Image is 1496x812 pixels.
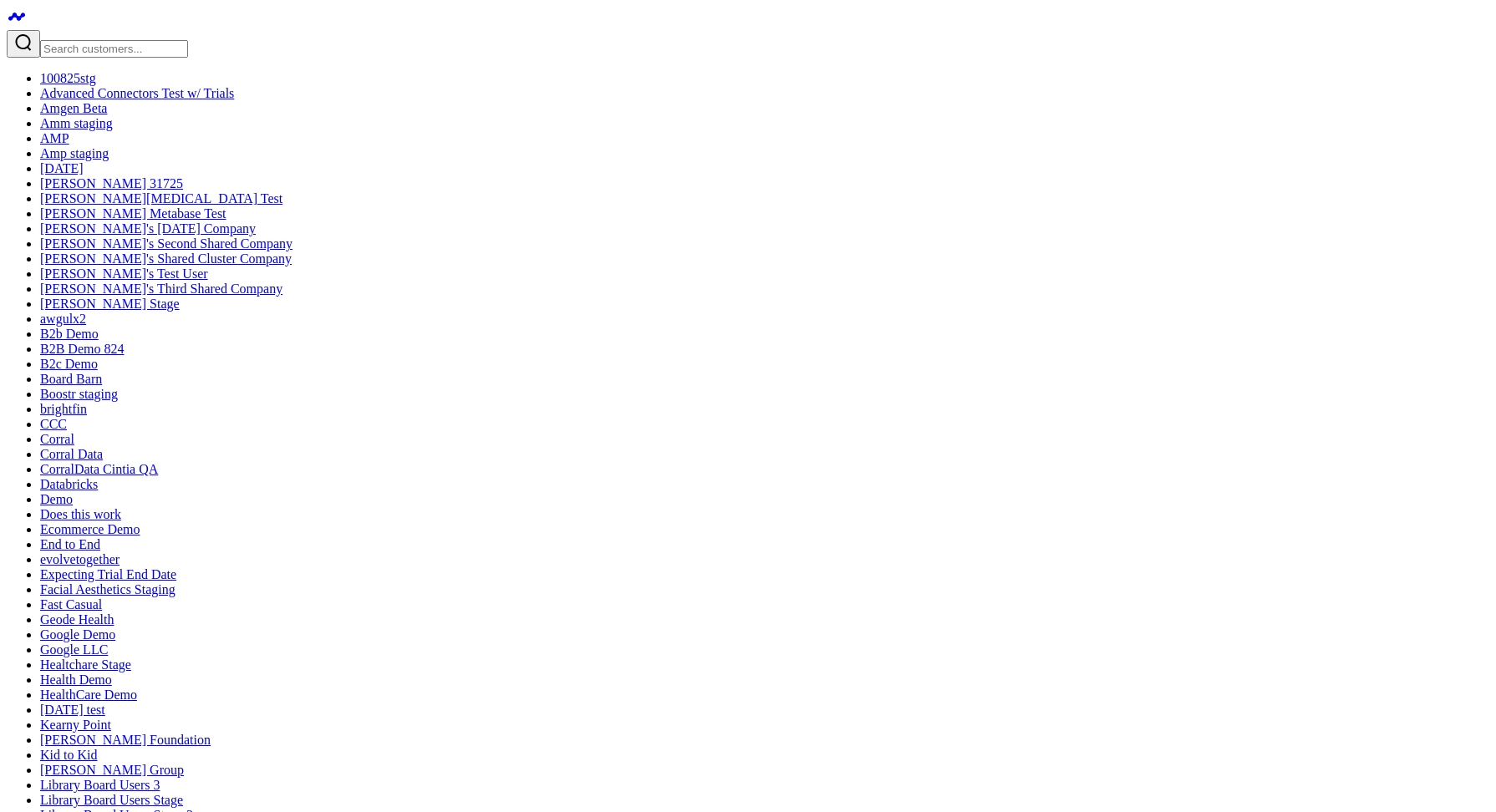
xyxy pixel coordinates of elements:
[40,537,100,551] a: End to End
[40,131,69,145] a: AMP
[40,582,176,596] a: Facial Aesthetics Staging
[40,387,118,401] a: Boostr staging
[40,627,115,642] a: Google Demo
[40,672,112,687] a: Health Demo
[40,161,84,175] a: [DATE]
[40,101,107,115] a: Amgen Beta
[40,612,114,627] a: Geode Health
[40,718,111,732] a: Kearny Point
[40,40,188,58] input: Search customers input
[40,116,113,130] a: Amm staging
[40,522,140,536] a: Ecommerce Demo
[40,417,67,431] a: CCC
[40,477,98,491] a: Databricks
[40,282,282,296] a: [PERSON_NAME]'s Third Shared Company
[40,447,103,461] a: Corral Data
[40,86,234,100] a: Advanced Connectors Test w/ Trials
[40,462,158,476] a: CorralData Cintia QA
[40,552,120,566] a: evolvetogether
[40,327,99,341] a: B2b Demo
[40,597,102,612] a: Fast Casual
[40,688,137,702] a: HealthCare Demo
[40,733,211,747] a: [PERSON_NAME] Foundation
[40,793,183,807] a: Library Board Users Stage
[40,748,97,762] a: Kid to Kid
[40,492,73,506] a: Demo
[40,567,176,581] a: Expecting Trial End Date
[40,432,74,446] a: Corral
[40,642,108,657] a: Google LLC
[40,266,208,281] a: [PERSON_NAME]'s Test User
[40,176,183,190] a: [PERSON_NAME] 31725
[40,71,96,85] a: 100825stg
[40,221,256,236] a: [PERSON_NAME]'s [DATE] Company
[40,507,121,521] a: Does this work
[40,312,86,326] a: awgulx2
[40,342,124,356] a: B2B Demo 824
[40,778,160,792] a: Library Board Users 3
[7,30,40,58] button: Search customers button
[40,372,102,386] a: Board Barn
[40,251,292,266] a: [PERSON_NAME]'s Shared Cluster Company
[40,703,105,717] a: [DATE] test
[40,357,98,371] a: B2c Demo
[40,206,226,221] a: [PERSON_NAME] Metabase Test
[40,763,184,777] a: [PERSON_NAME] Group
[40,191,282,206] a: [PERSON_NAME][MEDICAL_DATA] Test
[40,236,293,251] a: [PERSON_NAME]'s Second Shared Company
[40,297,180,311] a: [PERSON_NAME] Stage
[40,146,109,160] a: Amp staging
[40,657,131,672] a: Healtchare Stage
[40,402,87,416] a: brightfin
